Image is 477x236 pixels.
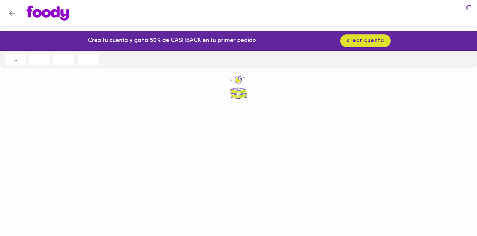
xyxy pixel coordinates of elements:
[225,75,252,101] img: loader.gif
[5,54,26,65] button: ...
[347,38,384,44] span: crear cuenta
[26,6,69,21] img: logo.png
[340,34,391,47] button: crear cuenta
[88,37,256,45] p: Crea tu cuenta y gana 50% de CASHBACK en tu primer pedido
[9,57,22,63] span: ...
[4,5,20,21] button: Volver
